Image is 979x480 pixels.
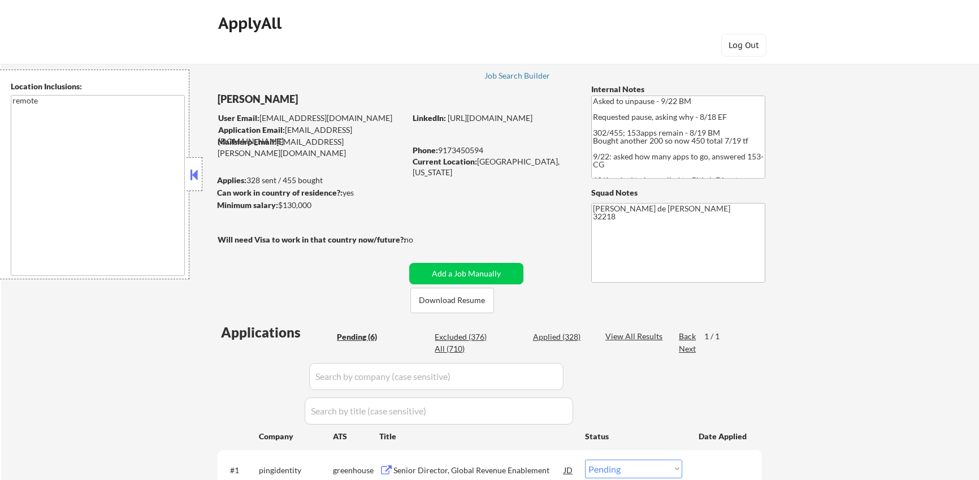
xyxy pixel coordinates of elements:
[337,331,393,343] div: Pending (6)
[704,331,730,342] div: 1 / 1
[217,187,402,198] div: yes
[413,113,446,123] strong: LinkedIn:
[413,145,438,155] strong: Phone:
[218,113,259,123] strong: User Email:
[218,235,406,244] strong: Will need Visa to work in that country now/future?:
[699,431,748,442] div: Date Applied
[563,460,574,480] div: JD
[591,84,765,95] div: Internal Notes
[218,137,276,146] strong: Mailslurp Email:
[218,113,405,124] div: [EMAIL_ADDRESS][DOMAIN_NAME]
[585,426,682,446] div: Status
[721,34,766,57] button: Log Out
[333,465,379,476] div: greenhouse
[259,465,333,476] div: pingidentity
[218,125,285,135] strong: Application Email:
[333,431,379,442] div: ATS
[305,397,573,425] input: Search by title (case sensitive)
[221,326,333,339] div: Applications
[591,187,765,198] div: Squad Notes
[217,188,343,197] strong: Can work in country of residence?:
[218,136,405,158] div: [EMAIL_ADDRESS][PERSON_NAME][DOMAIN_NAME]
[217,200,278,210] strong: Minimum salary:
[533,331,590,343] div: Applied (328)
[218,14,285,33] div: ApplyAll
[679,331,697,342] div: Back
[217,175,246,185] strong: Applies:
[605,331,666,342] div: View All Results
[410,288,494,313] button: Download Resume
[217,175,405,186] div: 328 sent / 455 bought
[217,200,405,211] div: $130,000
[309,363,564,390] input: Search by company (case sensitive)
[218,92,450,106] div: [PERSON_NAME]
[393,465,564,476] div: Senior Director, Global Revenue Enablement
[230,465,250,476] div: #1
[409,263,523,284] button: Add a Job Manually
[435,343,491,354] div: All (710)
[413,145,573,156] div: 9173450594
[484,71,551,83] a: Job Search Builder
[435,331,491,343] div: Excluded (376)
[259,431,333,442] div: Company
[11,81,185,92] div: Location Inclusions:
[484,72,551,80] div: Job Search Builder
[679,343,697,354] div: Next
[218,124,405,146] div: [EMAIL_ADDRESS][DOMAIN_NAME]
[448,113,532,123] a: [URL][DOMAIN_NAME]
[379,431,574,442] div: Title
[404,234,436,245] div: no
[413,156,573,178] div: [GEOGRAPHIC_DATA], [US_STATE]
[413,157,477,166] strong: Current Location:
